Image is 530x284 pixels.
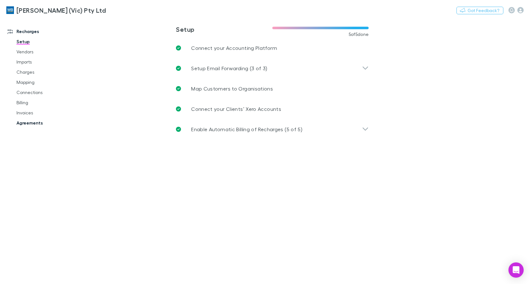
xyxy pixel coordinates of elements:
[508,262,524,278] div: Open Intercom Messenger
[171,58,374,78] div: Setup Email Forwarding (3 of 3)
[191,105,281,113] p: Connect your Clients’ Xero Accounts
[1,26,84,37] a: Recharges
[191,125,302,133] p: Enable Automatic Billing of Recharges (5 of 5)
[6,6,14,14] img: William Buck (Vic) Pty Ltd's Logo
[10,108,84,118] a: Invoices
[10,118,84,128] a: Agreements
[10,98,84,108] a: Billing
[10,77,84,87] a: Mapping
[16,6,106,14] h3: [PERSON_NAME] (Vic) Pty Ltd
[171,38,374,58] a: Connect your Accounting Platform
[171,99,374,119] a: Connect your Clients’ Xero Accounts
[191,85,273,92] p: Map Customers to Organisations
[3,3,110,18] a: [PERSON_NAME] (Vic) Pty Ltd
[191,44,277,52] p: Connect your Accounting Platform
[10,67,84,77] a: Charges
[171,78,374,99] a: Map Customers to Organisations
[10,47,84,57] a: Vendors
[191,64,267,72] p: Setup Email Forwarding (3 of 3)
[456,7,503,14] button: Got Feedback?
[349,32,369,37] span: 5 of 5 done
[10,87,84,98] a: Connections
[10,37,84,47] a: Setup
[10,57,84,67] a: Imports
[171,119,374,139] div: Enable Automatic Billing of Recharges (5 of 5)
[176,25,272,33] h3: Setup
